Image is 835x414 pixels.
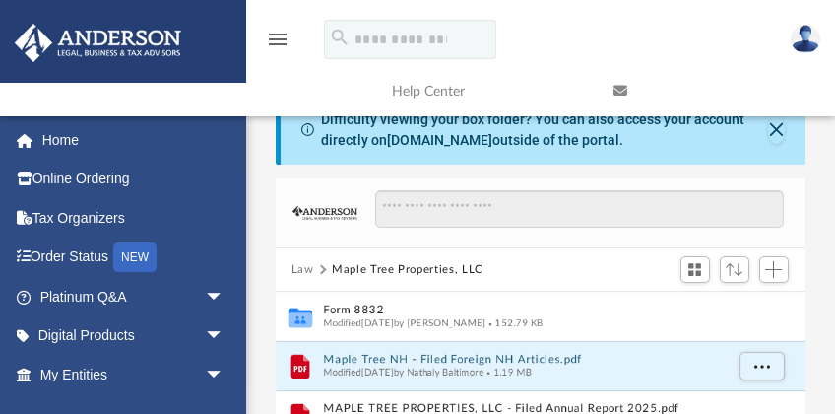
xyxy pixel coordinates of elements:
i: menu [266,28,289,51]
span: arrow_drop_down [205,277,244,317]
span: arrow_drop_down [205,355,244,395]
button: Sort [720,256,749,283]
a: Help Center [377,52,599,130]
a: Online Ordering [14,160,254,199]
a: menu [266,37,289,51]
button: Add [759,256,789,284]
a: Tax Organizers [14,198,254,238]
span: arrow_drop_down [205,316,244,357]
a: My Entitiesarrow_drop_down [14,355,254,394]
span: 152.79 KB [485,318,543,328]
button: Switch to Grid View [680,256,710,284]
a: Home [14,120,254,160]
a: Platinum Q&Aarrow_drop_down [14,277,254,316]
span: Modified [DATE] by [PERSON_NAME] [323,318,485,328]
div: Difficulty viewing your box folder? You can also access your account directly on outside of the p... [321,109,768,151]
button: Maple Tree Properties, LLC [332,261,483,279]
input: Search files and folders [375,190,785,228]
img: User Pic [791,25,820,53]
button: Form 8832 [323,305,723,317]
i: search [329,27,351,48]
a: Digital Productsarrow_drop_down [14,316,254,356]
img: Anderson Advisors Platinum Portal [9,24,187,62]
div: NEW [113,242,157,272]
span: Modified [DATE] by Nathaly Baltimore [323,368,483,378]
span: 1.19 MB [483,368,531,378]
button: Law [291,261,314,279]
button: Maple Tree NH - Filed Foreign NH Articles.pdf [323,354,723,367]
a: Order StatusNEW [14,238,254,278]
a: [DOMAIN_NAME] [387,132,492,148]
